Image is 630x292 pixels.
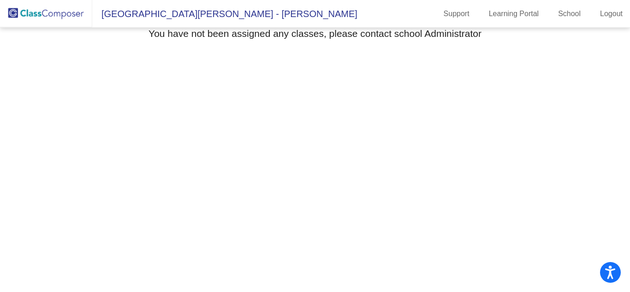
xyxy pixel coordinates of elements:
a: Logout [593,6,630,21]
a: Support [436,6,477,21]
span: [GEOGRAPHIC_DATA][PERSON_NAME] - [PERSON_NAME] [92,6,357,21]
a: Learning Portal [481,6,547,21]
h3: You have not been assigned any classes, please contact school Administrator [149,28,481,39]
a: School [551,6,588,21]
